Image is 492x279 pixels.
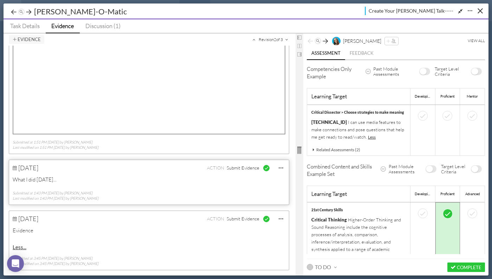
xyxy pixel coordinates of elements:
span: Proficient [440,192,455,196]
a: Assessment [307,47,345,60]
div: Ayesha Pena [343,37,381,45]
span: OFF [426,166,433,172]
div: Evidence [13,227,285,244]
span: Learning Target [311,191,347,197]
div: Higher-Order Thinking and Sound Reasoning include the cognitive processes of analysis, comparison... [311,206,406,261]
a: Feedback [345,47,378,59]
div: Open Intercom Messenger [7,255,24,272]
a: Evidence [46,19,80,33]
div: Last modified on 3:45 PM [DATE] by [PERSON_NAME] [13,261,98,266]
span: Past Module Assessments [389,164,425,174]
button: To Do [307,263,339,271]
span: Past Module Assessments [373,66,418,77]
span: OFF [420,68,427,75]
span: To Do [315,264,331,271]
button: Evidence [9,35,44,44]
span: Evidence [51,22,74,29]
span: Less [368,134,376,140]
span: Submit Evidence [227,164,259,172]
span: 21st Century Skills [311,208,343,212]
img: jump-nav [18,9,25,16]
div: [DATE] [13,215,38,222]
span: ACTION [207,164,224,172]
button: Expand/Shrink [444,7,466,15]
img: jump-nav [315,38,322,45]
span: Target Level Criteria [441,164,470,174]
div: Last modified on 1:43 PM [DATE] by [PERSON_NAME] [13,196,98,201]
span: Task Details [10,22,40,29]
span: Advanced [465,192,480,196]
span: Discussion (1) [85,22,121,29]
span: Developing [415,192,431,196]
span: Related Assessments (2) [316,147,360,152]
span: Learning Target [311,93,347,100]
span: Critical Dissector > Choose strategies to make meaning [311,110,404,114]
div: [DATE] [13,164,38,172]
div: I can use media features to make connections and pose questions that help me get ready to read/wa... [311,109,406,141]
span: Create Your [PERSON_NAME] Talk----- [369,7,453,14]
a: Create Your [PERSON_NAME] Talk----- [365,7,453,15]
strong: [TECHNICAL_ID] [311,119,347,125]
span: Submit Evidence [227,215,259,222]
span: Target Level Criteria [435,66,470,77]
p: What I did [DATE]... [13,176,285,185]
button: Close [475,5,486,16]
div: Submitted at 1:51 PM [DATE] by [PERSON_NAME] [13,140,98,145]
div: Submitted at 1:43 PM [DATE] by [PERSON_NAME] [13,191,98,196]
button: Complete [447,263,485,272]
div: Last modified on 1:51 PM [DATE] by [PERSON_NAME] [13,145,98,150]
img: image [332,37,341,45]
div: Combined Content and Skills Example Set [307,163,381,178]
span: OFF [471,68,478,75]
label: Revision 2 of 3 [253,36,289,43]
div: Submitted at 3:45 PM [DATE] by [PERSON_NAME] [13,256,98,261]
strong: Critical Thinking [311,217,347,222]
a: View All [468,37,485,45]
span: Developing [415,94,431,99]
a: Discussion (1) [80,19,127,33]
span: Proficient [440,94,455,99]
div: [PERSON_NAME]-O-Matic [32,6,129,17]
span: ACTION [207,215,224,222]
div: Less... [13,244,285,251]
span: Mentor [467,94,478,99]
span: OFF [471,166,478,172]
a: Task Details [3,19,46,33]
div: Competencies Only Example [307,65,365,80]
